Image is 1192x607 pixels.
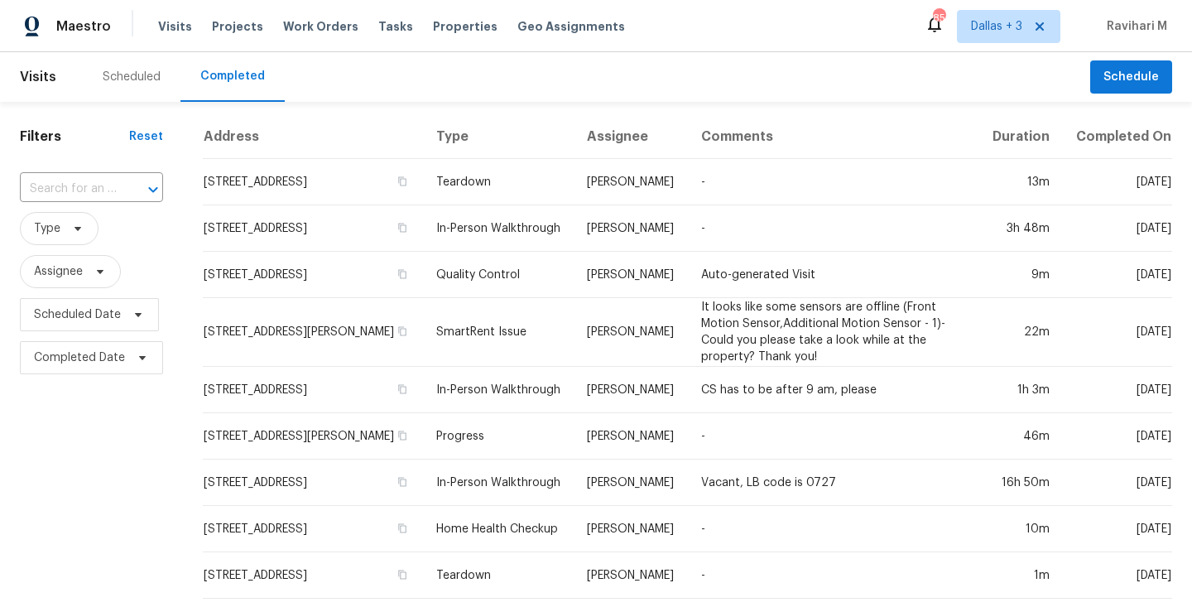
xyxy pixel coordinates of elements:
td: [DATE] [1063,413,1172,460]
td: Home Health Checkup [423,506,574,552]
td: [PERSON_NAME] [574,159,687,205]
td: - [688,205,978,252]
td: [PERSON_NAME] [574,205,687,252]
button: Copy Address [395,382,410,397]
div: Scheduled [103,69,161,85]
td: - [688,159,978,205]
div: Completed [200,68,265,84]
th: Duration [978,115,1062,159]
span: Properties [433,18,497,35]
th: Comments [688,115,978,159]
td: [DATE] [1063,298,1172,367]
span: Dallas + 3 [971,18,1022,35]
td: Teardown [423,159,574,205]
td: [PERSON_NAME] [574,460,687,506]
td: [STREET_ADDRESS][PERSON_NAME] [203,298,423,367]
button: Open [142,178,165,201]
td: Progress [423,413,574,460]
td: [DATE] [1063,367,1172,413]
span: Ravihari M [1100,18,1167,35]
td: [PERSON_NAME] [574,367,687,413]
td: Vacant, LB code is 0727 [688,460,978,506]
td: [PERSON_NAME] [574,552,687,599]
span: Assignee [34,263,83,280]
span: Geo Assignments [517,18,625,35]
td: In-Person Walkthrough [423,367,574,413]
td: 10m [978,506,1062,552]
td: 13m [978,159,1062,205]
button: Copy Address [395,567,410,582]
button: Copy Address [395,475,410,489]
td: - [688,413,978,460]
td: 22m [978,298,1062,367]
button: Copy Address [395,220,410,235]
td: [STREET_ADDRESS] [203,159,423,205]
td: SmartRent Issue [423,298,574,367]
td: [STREET_ADDRESS] [203,460,423,506]
td: [DATE] [1063,506,1172,552]
button: Copy Address [395,174,410,189]
th: Assignee [574,115,687,159]
td: [STREET_ADDRESS] [203,506,423,552]
td: [PERSON_NAME] [574,506,687,552]
span: Projects [212,18,263,35]
th: Address [203,115,423,159]
td: It looks like some sensors are offline (Front Motion Sensor,Additional Motion Sensor - 1)- Could ... [688,298,978,367]
th: Completed On [1063,115,1172,159]
td: [DATE] [1063,252,1172,298]
td: Quality Control [423,252,574,298]
td: [PERSON_NAME] [574,298,687,367]
span: Maestro [56,18,111,35]
td: [DATE] [1063,552,1172,599]
td: In-Person Walkthrough [423,205,574,252]
td: Auto-generated Visit [688,252,978,298]
td: [PERSON_NAME] [574,252,687,298]
td: [STREET_ADDRESS] [203,252,423,298]
div: 85 [933,10,944,26]
h1: Filters [20,128,129,145]
td: [DATE] [1063,460,1172,506]
td: [DATE] [1063,159,1172,205]
span: Tasks [378,21,413,32]
span: Type [34,220,60,237]
button: Copy Address [395,521,410,536]
button: Schedule [1090,60,1172,94]
span: Schedule [1103,67,1159,88]
button: Copy Address [395,428,410,443]
td: [DATE] [1063,205,1172,252]
input: Search for an address... [20,176,117,202]
td: [STREET_ADDRESS][PERSON_NAME] [203,413,423,460]
td: 46m [978,413,1062,460]
td: In-Person Walkthrough [423,460,574,506]
td: - [688,506,978,552]
span: Work Orders [283,18,358,35]
td: [STREET_ADDRESS] [203,552,423,599]
td: [PERSON_NAME] [574,413,687,460]
td: 16h 50m [978,460,1062,506]
td: [STREET_ADDRESS] [203,205,423,252]
span: Visits [20,59,56,95]
td: - [688,552,978,599]
button: Copy Address [395,324,410,339]
span: Scheduled Date [34,306,121,323]
td: 3h 48m [978,205,1062,252]
td: 9m [978,252,1062,298]
td: [STREET_ADDRESS] [203,367,423,413]
td: Teardown [423,552,574,599]
span: Completed Date [34,349,125,366]
th: Type [423,115,574,159]
button: Copy Address [395,267,410,282]
td: 1m [978,552,1062,599]
td: CS has to be after 9 am, please [688,367,978,413]
span: Visits [158,18,192,35]
div: Reset [129,128,163,145]
td: 1h 3m [978,367,1062,413]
